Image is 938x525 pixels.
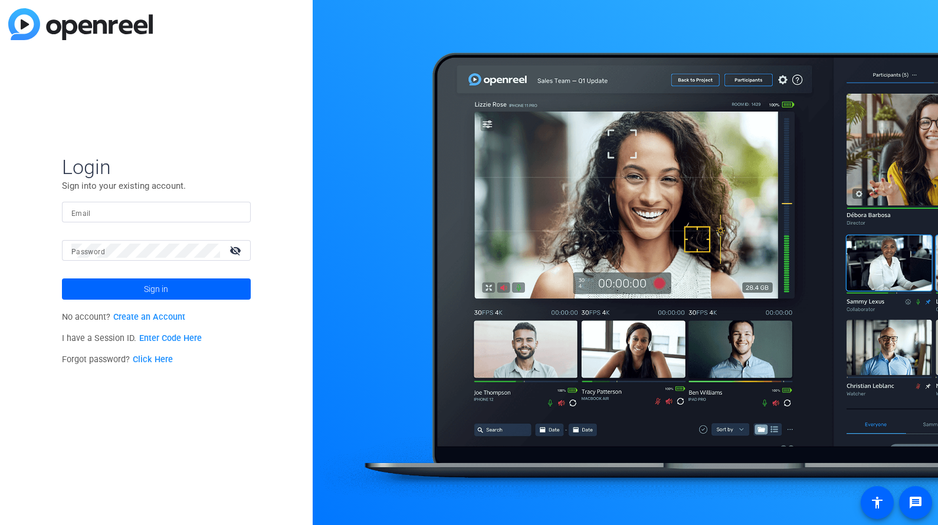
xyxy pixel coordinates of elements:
a: Click Here [133,355,173,365]
mat-icon: message [909,496,923,510]
mat-label: Email [71,209,91,218]
span: I have a Session ID. [62,333,202,343]
span: Login [62,155,251,179]
img: blue-gradient.svg [8,8,153,40]
mat-icon: visibility_off [222,242,251,259]
span: Forgot password? [62,355,173,365]
span: No account? [62,312,185,322]
mat-label: Password [71,248,105,256]
p: Sign into your existing account. [62,179,251,192]
a: Enter Code Here [139,333,202,343]
button: Sign in [62,278,251,300]
mat-icon: accessibility [870,496,884,510]
span: Sign in [144,274,168,304]
a: Create an Account [113,312,185,322]
input: Enter Email Address [71,205,241,219]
